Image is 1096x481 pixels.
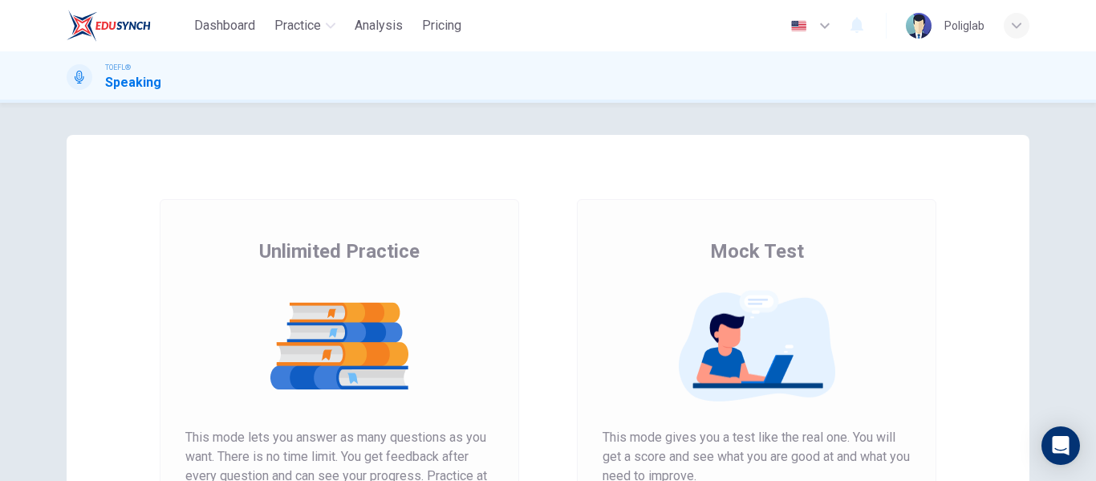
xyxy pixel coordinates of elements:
[789,20,809,32] img: en
[259,238,420,264] span: Unlimited Practice
[416,11,468,40] button: Pricing
[422,16,461,35] span: Pricing
[355,16,403,35] span: Analysis
[944,16,984,35] div: Poliglab
[348,11,409,40] button: Analysis
[710,238,804,264] span: Mock Test
[67,10,188,42] a: EduSynch logo
[188,11,262,40] button: Dashboard
[274,16,321,35] span: Practice
[67,10,151,42] img: EduSynch logo
[194,16,255,35] span: Dashboard
[1041,426,1080,465] div: Open Intercom Messenger
[906,13,932,39] img: Profile picture
[105,62,131,73] span: TOEFL®
[105,73,161,92] h1: Speaking
[268,11,342,40] button: Practice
